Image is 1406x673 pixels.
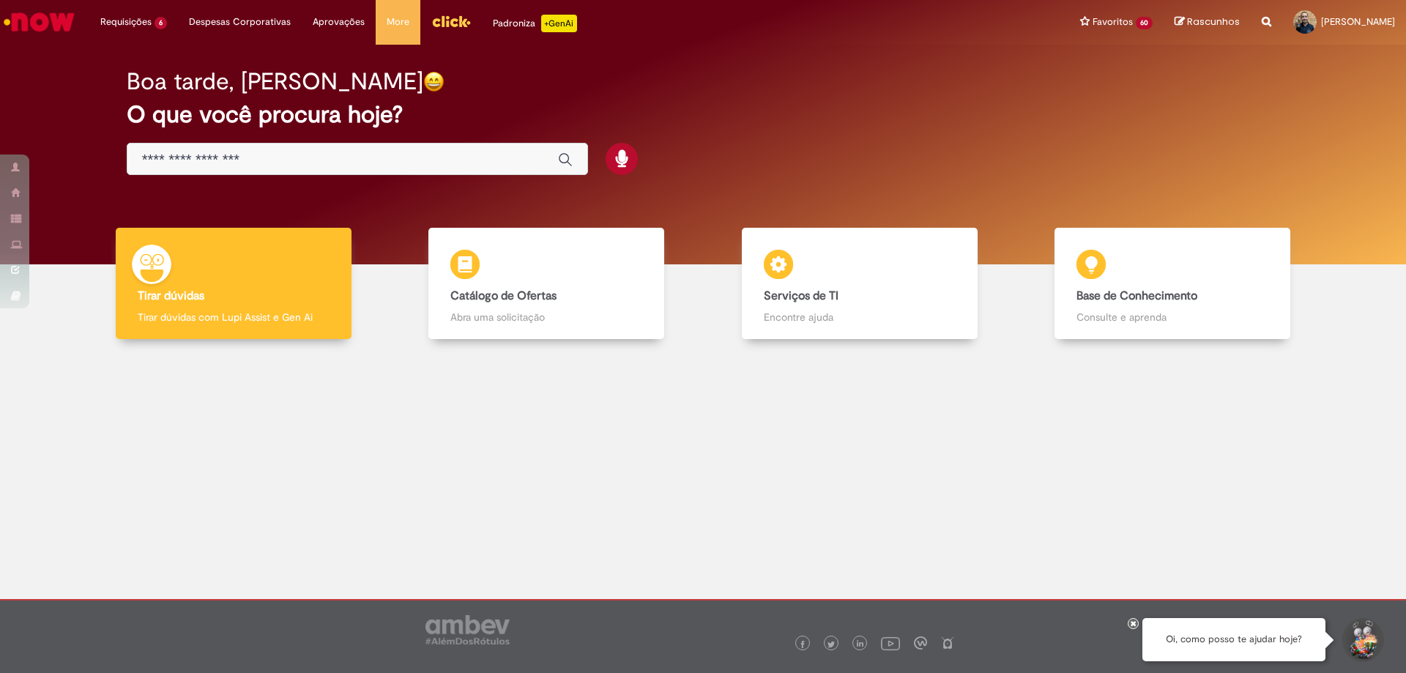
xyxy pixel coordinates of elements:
img: logo_footer_facebook.png [799,641,806,648]
span: Aprovações [313,15,365,29]
img: click_logo_yellow_360x200.png [431,10,471,32]
span: 6 [155,17,167,29]
img: logo_footer_twitter.png [827,641,835,648]
span: Despesas Corporativas [189,15,291,29]
a: Serviços de TI Encontre ajuda [703,228,1016,340]
div: Oi, como posso te ajudar hoje? [1142,618,1325,661]
div: Padroniza [493,15,577,32]
span: More [387,15,409,29]
img: happy-face.png [423,71,445,92]
p: Tirar dúvidas com Lupi Assist e Gen Ai [138,310,330,324]
p: Consulte e aprenda [1076,310,1268,324]
span: [PERSON_NAME] [1321,15,1395,28]
b: Tirar dúvidas [138,289,204,303]
a: Catálogo de Ofertas Abra uma solicitação [390,228,704,340]
b: Base de Conhecimento [1076,289,1197,303]
img: logo_footer_youtube.png [881,633,900,652]
a: Tirar dúvidas Tirar dúvidas com Lupi Assist e Gen Ai [77,228,390,340]
a: Base de Conhecimento Consulte e aprenda [1016,228,1330,340]
span: Requisições [100,15,152,29]
button: Iniciar Conversa de Suporte [1340,618,1384,662]
span: Favoritos [1093,15,1133,29]
img: logo_footer_ambev_rotulo_gray.png [425,615,510,644]
b: Catálogo de Ofertas [450,289,557,303]
img: logo_footer_workplace.png [914,636,927,650]
span: 60 [1136,17,1153,29]
p: Abra uma solicitação [450,310,642,324]
h2: O que você procura hoje? [127,102,1280,127]
b: Serviços de TI [764,289,838,303]
a: Rascunhos [1175,15,1240,29]
h2: Boa tarde, [PERSON_NAME] [127,69,423,94]
img: logo_footer_naosei.png [941,636,954,650]
p: Encontre ajuda [764,310,956,324]
img: ServiceNow [1,7,77,37]
span: Rascunhos [1187,15,1240,29]
img: logo_footer_linkedin.png [857,640,864,649]
p: +GenAi [541,15,577,32]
